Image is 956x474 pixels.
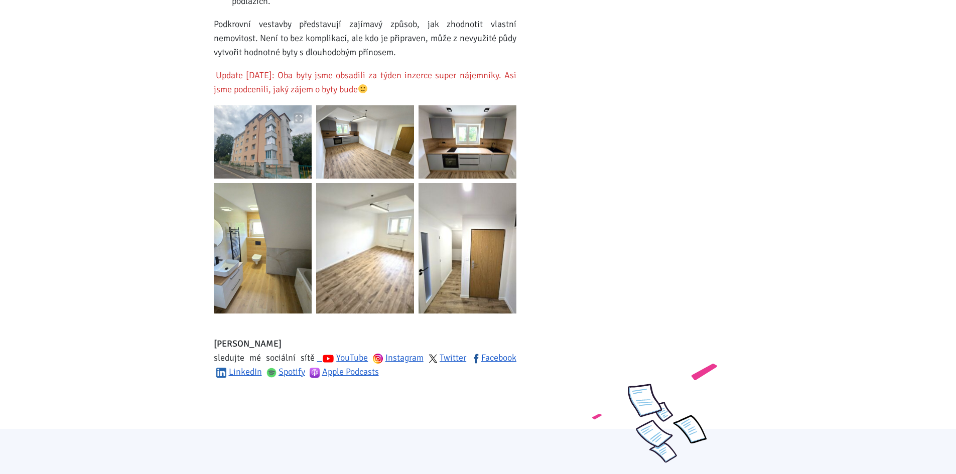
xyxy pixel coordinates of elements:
[214,17,516,59] p: Podkrovní vestavby představují zajímavý způsob, jak zhodnotit vlastní nemovitost. Není to bez kom...
[322,353,334,365] img: youtube.svg
[266,368,277,378] img: spotify.png
[310,366,379,377] a: Apple Podcasts
[216,366,262,377] a: LinkedIn
[358,84,367,93] img: 🙂
[214,338,282,349] strong: [PERSON_NAME]
[294,113,304,123] button: Enlarge
[216,368,226,378] img: linkedin.svg
[214,68,516,96] mark: Update [DATE]: Oba byty jsme obsadili za týden inzerce super nájemníky. Asi jsme podcenili, jaký ...
[214,337,516,379] p: sledujte mé sociální sítě
[317,352,368,363] a: YouTube
[266,366,306,377] a: Spotify
[471,352,516,363] a: Facebook
[373,352,424,363] a: Instagram
[429,352,467,363] a: Twitter
[429,354,438,363] img: twitter.svg
[471,354,481,364] img: fb.svg
[310,368,320,378] img: apple-podcasts.png
[373,354,383,364] img: ig.svg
